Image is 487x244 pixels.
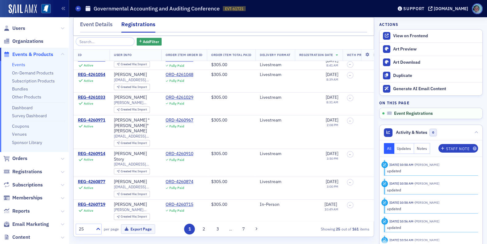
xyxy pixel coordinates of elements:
[226,226,235,232] span: …
[428,6,470,11] button: [DOMAIN_NAME]
[121,224,155,234] button: Export Page
[349,119,351,123] span: –
[114,78,157,82] span: [EMAIL_ADDRESS][DOMAIN_NAME]
[389,238,413,242] time: 9/10/2025 10:54 AM
[12,234,30,241] span: Content
[413,238,439,242] span: Ellen Vaughn
[393,46,479,52] div: Art Preview
[299,53,333,57] span: Registration Date
[349,62,351,66] span: –
[379,100,483,106] h4: On this page
[114,134,157,138] span: [EMAIL_ADDRESS][DOMAIN_NAME]
[114,118,157,134] div: [PERSON_NAME] "[PERSON_NAME]" [PERSON_NAME]
[12,208,30,214] span: Reports
[94,5,220,12] h1: Governmental Accounting and Auditing Conference
[211,202,227,207] span: $305.00
[37,4,51,14] a: View Homepage
[3,168,42,175] a: Registrations
[166,72,193,78] a: ORD-4261048
[121,20,155,33] div: Registrations
[380,56,482,69] a: Art Download
[211,72,227,77] span: $305.00
[3,208,30,214] a: Reports
[121,192,138,196] span: Created Via :
[446,147,469,150] div: Staff Note
[438,144,478,153] button: Staff Note
[260,53,291,57] span: Delivery Format
[79,226,92,232] div: 25
[396,129,427,136] span: Activity & Notes
[114,191,150,197] div: Created Via: Import
[349,153,351,156] span: –
[326,117,338,123] span: [DATE]
[324,202,337,207] span: [DATE]
[169,124,184,128] div: Fully Paid
[3,194,42,201] a: Memberships
[211,62,227,67] span: $305.00
[41,4,51,14] img: SailAMX
[389,219,413,223] time: 9/10/2025 10:56 AM
[326,179,338,184] span: [DATE]
[379,22,398,27] h4: Actions
[12,38,43,45] span: Organizations
[349,74,351,77] span: –
[184,224,195,234] button: 1
[114,179,147,185] a: [PERSON_NAME]
[78,95,105,100] a: REG-4261033
[121,141,138,145] span: Created Via :
[169,209,184,213] div: Fully Paid
[380,82,482,95] button: Generate AI Email Content
[84,186,93,190] div: Active
[394,111,433,116] span: Event Registrations
[12,70,54,76] a: On-Demand Products
[12,140,42,145] a: Sponsor Library
[78,118,105,123] div: REG-4260971
[12,105,33,110] a: Dashboard
[393,86,479,92] div: Generate AI Email Content
[3,182,43,188] a: Subscriptions
[387,206,474,211] div: updated
[260,202,291,207] div: In-Person
[9,4,37,14] a: SailAMX
[472,3,483,14] span: Profile
[394,143,414,154] button: Updates
[389,162,413,167] time: 9/10/2025 10:58 AM
[211,53,251,57] span: Order Item Total Paid
[380,69,482,82] button: Duplicate
[104,226,119,232] label: per page
[413,181,439,186] span: Ellen Vaughn
[3,38,43,45] a: Organizations
[114,140,150,146] div: Created Via: Import
[84,102,93,106] div: Active
[413,219,439,223] span: Ellen Vaughn
[166,202,193,207] a: ORD-4260715
[78,72,105,78] div: REG-4261054
[169,102,184,106] div: Fully Paid
[260,118,291,123] div: Livestream
[121,62,138,66] span: Created Via :
[389,200,413,205] time: 9/10/2025 10:58 AM
[3,221,49,228] a: Email Marketing
[166,179,193,185] a: ORD-4260874
[381,218,388,225] div: Update
[384,143,394,154] button: All
[78,151,105,157] a: REG-4260914
[238,224,249,234] button: 7
[349,96,351,100] span: –
[76,37,135,46] input: Search…
[260,151,291,157] div: Livestream
[78,202,105,207] div: REG-4260719
[84,158,93,162] div: Active
[225,6,244,11] span: EVT-61721
[387,187,474,193] div: updated
[166,118,193,123] a: ORD-4260967
[114,72,147,78] a: [PERSON_NAME]
[3,25,25,32] a: Users
[114,162,157,166] span: [EMAIL_ADDRESS][PERSON_NAME][DOMAIN_NAME]
[12,155,27,162] span: Orders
